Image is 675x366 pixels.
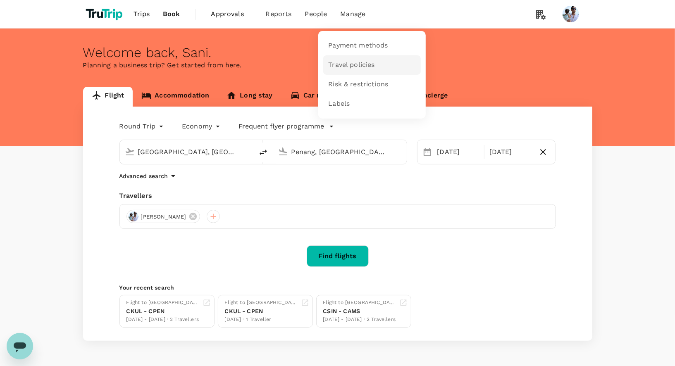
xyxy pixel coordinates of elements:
[129,212,138,221] img: avatar-6695f0dd85a4d.png
[328,41,388,50] span: Payment methods
[119,172,168,180] p: Advanced search
[182,120,222,133] div: Economy
[305,9,327,19] span: People
[486,144,534,160] div: [DATE]
[323,36,421,55] a: Payment methods
[239,121,324,131] p: Frequent flyer programme
[134,9,150,19] span: Trips
[83,5,127,23] img: TruTrip logo
[133,87,218,107] a: Accommodation
[563,6,579,22] img: Sani Gouw
[434,144,482,160] div: [DATE]
[225,307,298,316] div: CKUL - CPEN
[266,9,292,19] span: Reports
[119,171,178,181] button: Advanced search
[225,299,298,307] div: Flight to [GEOGRAPHIC_DATA]
[126,307,199,316] div: CKUL - CPEN
[218,87,281,107] a: Long stay
[323,316,396,324] div: [DATE] - [DATE] · 2 Travellers
[323,94,421,114] a: Labels
[119,283,556,292] p: Your recent search
[328,60,374,70] span: Travel policies
[136,213,191,221] span: [PERSON_NAME]
[163,9,180,19] span: Book
[119,120,166,133] div: Round Trip
[291,145,389,158] input: Going to
[253,143,273,162] button: delete
[126,210,200,223] div: [PERSON_NAME]
[126,299,199,307] div: Flight to [GEOGRAPHIC_DATA]
[328,99,350,109] span: Labels
[328,80,388,89] span: Risk & restrictions
[340,9,365,19] span: Manage
[248,151,249,152] button: Open
[281,87,346,107] a: Car rental
[323,299,396,307] div: Flight to [GEOGRAPHIC_DATA]
[83,87,133,107] a: Flight
[323,75,421,94] a: Risk & restrictions
[323,55,421,75] a: Travel policies
[307,245,369,267] button: Find flights
[138,145,236,158] input: Depart from
[83,60,592,70] p: Planning a business trip? Get started from here.
[211,9,253,19] span: Approvals
[83,45,592,60] div: Welcome back , Sani .
[126,316,199,324] div: [DATE] - [DATE] · 2 Travellers
[225,316,298,324] div: [DATE] · 1 Traveller
[239,121,334,131] button: Frequent flyer programme
[119,191,556,201] div: Travellers
[401,151,403,152] button: Open
[7,333,33,359] iframe: Button to launch messaging window
[323,307,396,316] div: CSIN - CAMS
